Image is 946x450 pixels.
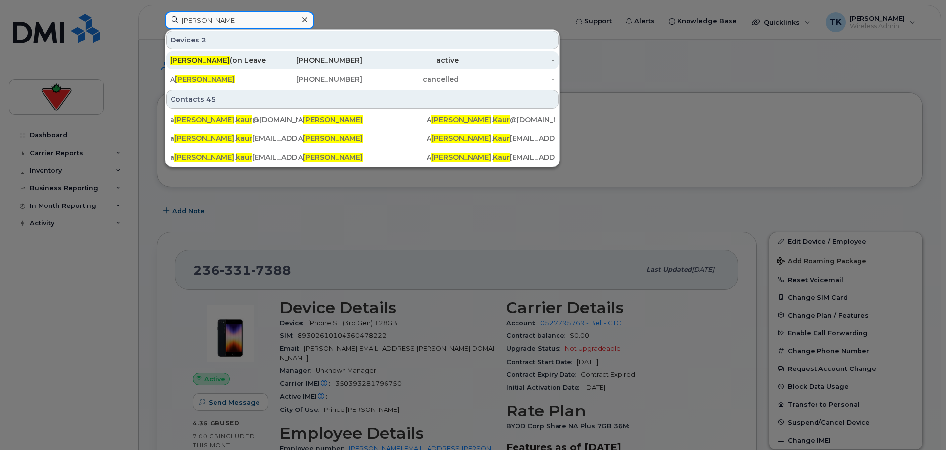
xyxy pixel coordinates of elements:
[266,74,363,84] div: [PHONE_NUMBER]
[298,115,426,124] div: A
[427,152,555,162] div: A . [EMAIL_ADDRESS][DOMAIN_NAME]
[303,134,363,143] span: [PERSON_NAME]
[201,35,206,45] span: 2
[303,115,363,124] span: [PERSON_NAME]
[166,51,559,69] a: [PERSON_NAME](on Leave)[PHONE_NUMBER]active-
[170,133,298,143] div: a . [EMAIL_ADDRESS][DOMAIN_NAME]
[431,134,491,143] span: [PERSON_NAME]
[175,75,235,83] span: [PERSON_NAME]
[170,55,266,65] div: (on Leave)
[493,134,510,143] span: Kaur
[166,31,559,49] div: Devices
[166,111,559,128] a: a[PERSON_NAME].kaur@[DOMAIN_NAME]A[PERSON_NAME]A[PERSON_NAME].Kaur@[DOMAIN_NAME]
[170,56,230,65] span: [PERSON_NAME]
[236,115,252,124] span: kaur
[236,134,252,143] span: kaur
[431,115,491,124] span: [PERSON_NAME]
[166,70,559,88] a: A[PERSON_NAME][PHONE_NUMBER]cancelled-
[493,153,510,162] span: Kaur
[170,115,298,124] div: a . @[DOMAIN_NAME]
[174,134,234,143] span: [PERSON_NAME]
[236,153,252,162] span: kaur
[362,55,459,65] div: active
[427,133,555,143] div: A . [EMAIL_ADDRESS][DOMAIN_NAME]
[493,115,510,124] span: Kaur
[166,129,559,147] a: a[PERSON_NAME].kaur[EMAIL_ADDRESS][DOMAIN_NAME]A[PERSON_NAME]A[PERSON_NAME].Kaur[EMAIL_ADDRESS][D...
[170,74,266,84] div: A
[266,55,363,65] div: [PHONE_NUMBER]
[303,153,363,162] span: [PERSON_NAME]
[298,152,426,162] div: A
[431,153,491,162] span: [PERSON_NAME]
[459,55,555,65] div: -
[170,152,298,162] div: a . [EMAIL_ADDRESS][DOMAIN_NAME]
[427,115,555,124] div: A . @[DOMAIN_NAME]
[166,148,559,166] a: a[PERSON_NAME].kaur[EMAIL_ADDRESS][DOMAIN_NAME]A[PERSON_NAME]A[PERSON_NAME].Kaur[EMAIL_ADDRESS][D...
[298,133,426,143] div: A
[206,94,216,104] span: 45
[174,153,234,162] span: [PERSON_NAME]
[459,74,555,84] div: -
[166,90,559,109] div: Contacts
[174,115,234,124] span: [PERSON_NAME]
[362,74,459,84] div: cancelled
